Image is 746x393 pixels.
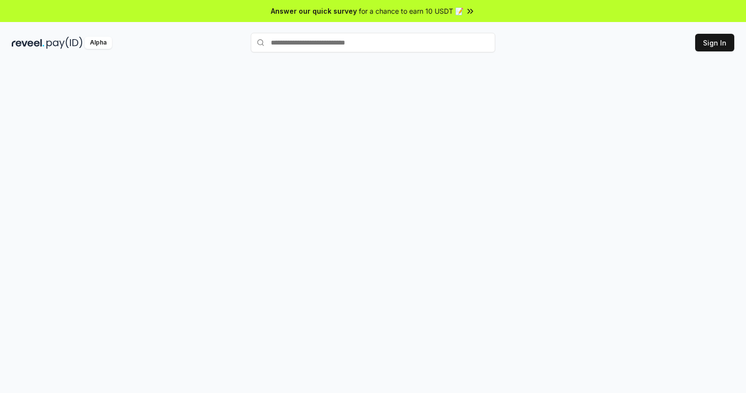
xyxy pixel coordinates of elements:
div: Alpha [85,37,112,49]
span: for a chance to earn 10 USDT 📝 [359,6,463,16]
img: pay_id [46,37,83,49]
button: Sign In [695,34,734,51]
span: Answer our quick survey [271,6,357,16]
img: reveel_dark [12,37,44,49]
